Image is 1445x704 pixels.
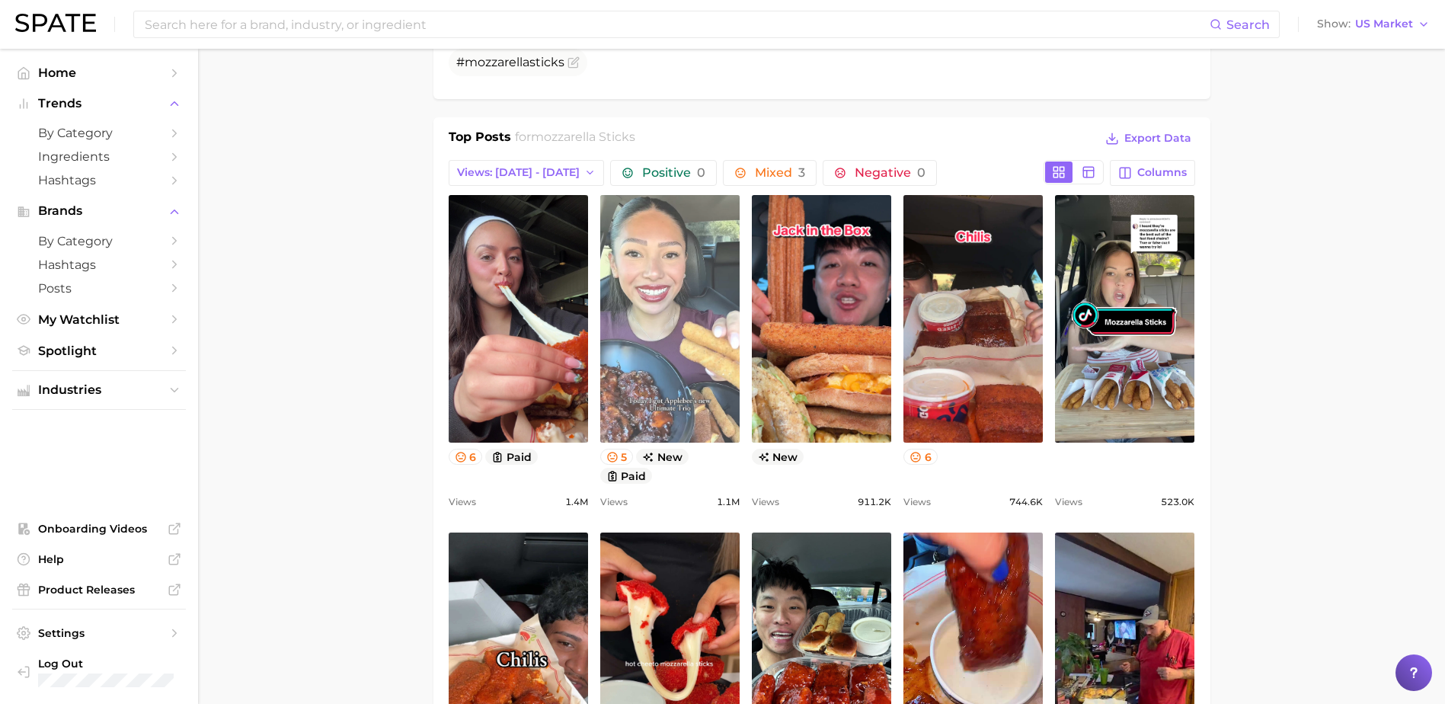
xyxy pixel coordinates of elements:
span: 744.6k [1009,493,1043,511]
a: Ingredients [12,145,186,168]
a: Product Releases [12,578,186,601]
span: Views [600,493,628,511]
a: Spotlight [12,339,186,363]
button: ShowUS Market [1313,14,1434,34]
a: Settings [12,622,186,645]
span: Search [1226,18,1270,32]
span: mozzarella sticks [531,130,635,144]
span: 911.2k [858,493,891,511]
a: by Category [12,121,186,145]
span: Views: [DATE] - [DATE] [457,166,580,179]
span: 1.1m [717,493,740,511]
span: Mixed [755,167,805,179]
span: Columns [1137,166,1187,179]
span: 523.0k [1161,493,1194,511]
span: Brands [38,204,160,218]
span: by Category [38,234,160,248]
span: new [752,449,804,465]
a: My Watchlist [12,308,186,331]
span: Views [1055,493,1082,511]
a: Posts [12,277,186,300]
span: 0 [917,165,926,180]
span: Onboarding Videos [38,522,160,536]
button: Brands [12,200,186,222]
span: Views [449,493,476,511]
a: Hashtags [12,168,186,192]
span: # [456,55,564,69]
h1: Top Posts [449,128,511,151]
button: 6 [903,449,938,465]
span: Industries [38,383,160,397]
button: Industries [12,379,186,402]
span: Product Releases [38,583,160,597]
a: Home [12,61,186,85]
span: Hashtags [38,258,160,272]
span: Hashtags [38,173,160,187]
span: Show [1317,20,1351,28]
a: Onboarding Videos [12,517,186,540]
span: Log Out [38,657,224,670]
span: Ingredients [38,149,160,164]
span: Trends [38,97,160,110]
button: Export Data [1101,128,1194,149]
button: Trends [12,92,186,115]
button: Views: [DATE] - [DATE] [449,160,605,186]
button: 6 [449,449,483,465]
button: paid [600,468,653,484]
span: by Category [38,126,160,140]
span: My Watchlist [38,312,160,327]
a: Hashtags [12,253,186,277]
span: Positive [642,167,705,179]
button: Flag as miscategorized or irrelevant [567,56,580,69]
button: Columns [1110,160,1194,186]
span: Export Data [1124,132,1191,145]
a: Log out. Currently logged in with e-mail trisha.hanold@schreiberfoods.com. [12,652,186,692]
input: Search here for a brand, industry, or ingredient [143,11,1210,37]
span: mozzarella [465,55,529,69]
span: 3 [798,165,805,180]
span: Help [38,552,160,566]
a: by Category [12,229,186,253]
img: SPATE [15,14,96,32]
span: Negative [855,167,926,179]
button: paid [485,449,538,465]
span: Posts [38,281,160,296]
span: sticks [529,55,564,69]
span: Spotlight [38,344,160,358]
span: new [636,449,689,465]
span: 1.4m [565,493,588,511]
a: Help [12,548,186,571]
h2: for [515,128,635,151]
span: Views [903,493,931,511]
span: US Market [1355,20,1413,28]
span: Settings [38,626,160,640]
span: Views [752,493,779,511]
span: 0 [697,165,705,180]
button: 5 [600,449,634,465]
span: Home [38,66,160,80]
